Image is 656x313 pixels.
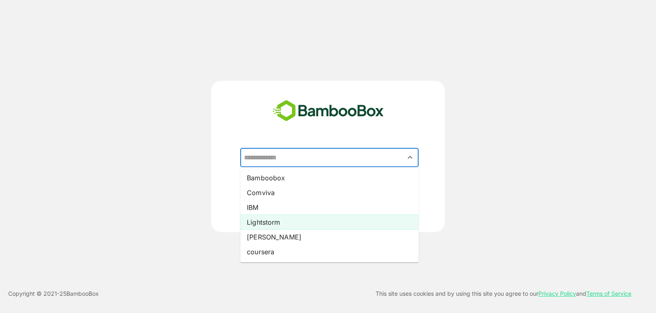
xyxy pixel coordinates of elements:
[376,289,631,299] p: This site uses cookies and by using this site you agree to our and
[240,185,419,200] li: Comviva
[538,290,576,297] a: Privacy Policy
[586,290,631,297] a: Terms of Service
[8,289,99,299] p: Copyright © 2021- 25 BambooBox
[240,200,419,215] li: IBM
[405,152,416,163] button: Close
[240,170,419,185] li: Bamboobox
[240,244,419,259] li: coursera
[240,230,419,244] li: [PERSON_NAME]
[268,97,388,124] img: bamboobox
[240,215,419,230] li: Lightstorm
